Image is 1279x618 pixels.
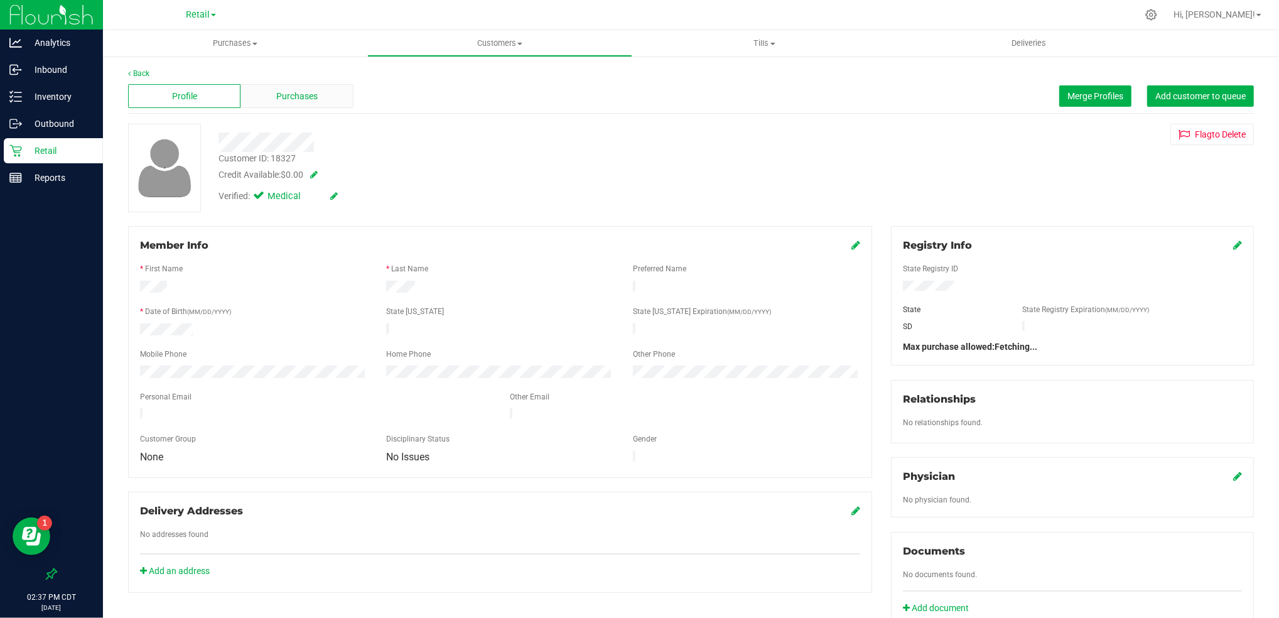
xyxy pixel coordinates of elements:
label: State Registry Expiration [1022,304,1149,315]
label: No relationships found. [903,417,983,428]
a: Tills [632,30,897,57]
div: SD [893,321,1013,332]
label: State [US_STATE] Expiration [633,306,771,317]
inline-svg: Inventory [9,90,22,103]
label: Customer Group [140,433,196,445]
span: Add customer to queue [1155,91,1246,101]
div: State [893,304,1013,315]
span: Member Info [140,239,208,251]
inline-svg: Reports [9,171,22,184]
div: Verified: [219,190,338,203]
span: Customers [368,38,631,49]
span: (MM/DD/YYYY) [1105,306,1149,313]
iframe: Resource center unread badge [37,516,52,531]
p: Inventory [22,89,97,104]
p: Outbound [22,116,97,131]
inline-svg: Outbound [9,117,22,130]
iframe: Resource center [13,518,50,555]
span: $0.00 [281,170,303,180]
span: Delivery Addresses [140,505,243,517]
span: Relationships [903,393,976,405]
a: Add an address [140,566,210,576]
span: Profile [172,90,197,103]
span: Retail [186,9,210,20]
a: Purchases [103,30,367,57]
span: Merge Profiles [1067,91,1123,101]
a: Deliveries [897,30,1161,57]
span: (MM/DD/YYYY) [727,308,771,315]
label: Gender [633,433,657,445]
span: Deliveries [995,38,1063,49]
div: Credit Available: [219,168,772,182]
inline-svg: Analytics [9,36,22,49]
label: Pin the sidebar to full width on large screens [45,568,58,580]
label: Other Phone [633,349,675,360]
span: Tills [633,38,896,49]
span: Medical [267,190,318,203]
span: Documents [903,545,965,557]
span: Physician [903,470,955,482]
span: No Issues [386,451,429,463]
span: Purchases [103,38,367,49]
label: Preferred Name [633,263,686,274]
img: user-icon.png [132,136,198,200]
label: Date of Birth [145,306,231,317]
label: Mobile Phone [140,349,186,360]
p: [DATE] [6,603,97,612]
span: No documents found. [903,570,977,579]
label: Personal Email [140,391,192,403]
label: Disciplinary Status [386,433,450,445]
span: (MM/DD/YYYY) [187,308,231,315]
p: Reports [22,170,97,185]
a: Add document [903,602,975,615]
p: 02:37 PM CDT [6,592,97,603]
label: Last Name [391,263,428,274]
label: No addresses found [140,529,208,540]
span: Max purchase allowed: Fetching... [903,342,1037,352]
span: Purchases [276,90,318,103]
p: Analytics [22,35,97,50]
inline-svg: Inbound [9,63,22,76]
button: Merge Profiles [1059,85,1131,107]
button: Flagto Delete [1170,124,1254,145]
label: State Registry ID [903,263,958,274]
label: First Name [145,263,183,274]
div: Manage settings [1143,9,1159,21]
button: Add customer to queue [1147,85,1254,107]
div: Customer ID: 18327 [219,152,296,165]
p: Retail [22,143,97,158]
label: Home Phone [386,349,431,360]
a: Customers [367,30,632,57]
span: No physician found. [903,496,971,504]
span: Registry Info [903,239,972,251]
span: None [140,451,163,463]
label: State [US_STATE] [386,306,444,317]
label: Other Email [510,391,549,403]
inline-svg: Retail [9,144,22,157]
span: Hi, [PERSON_NAME]! [1174,9,1255,19]
a: Back [128,69,149,78]
p: Inbound [22,62,97,77]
